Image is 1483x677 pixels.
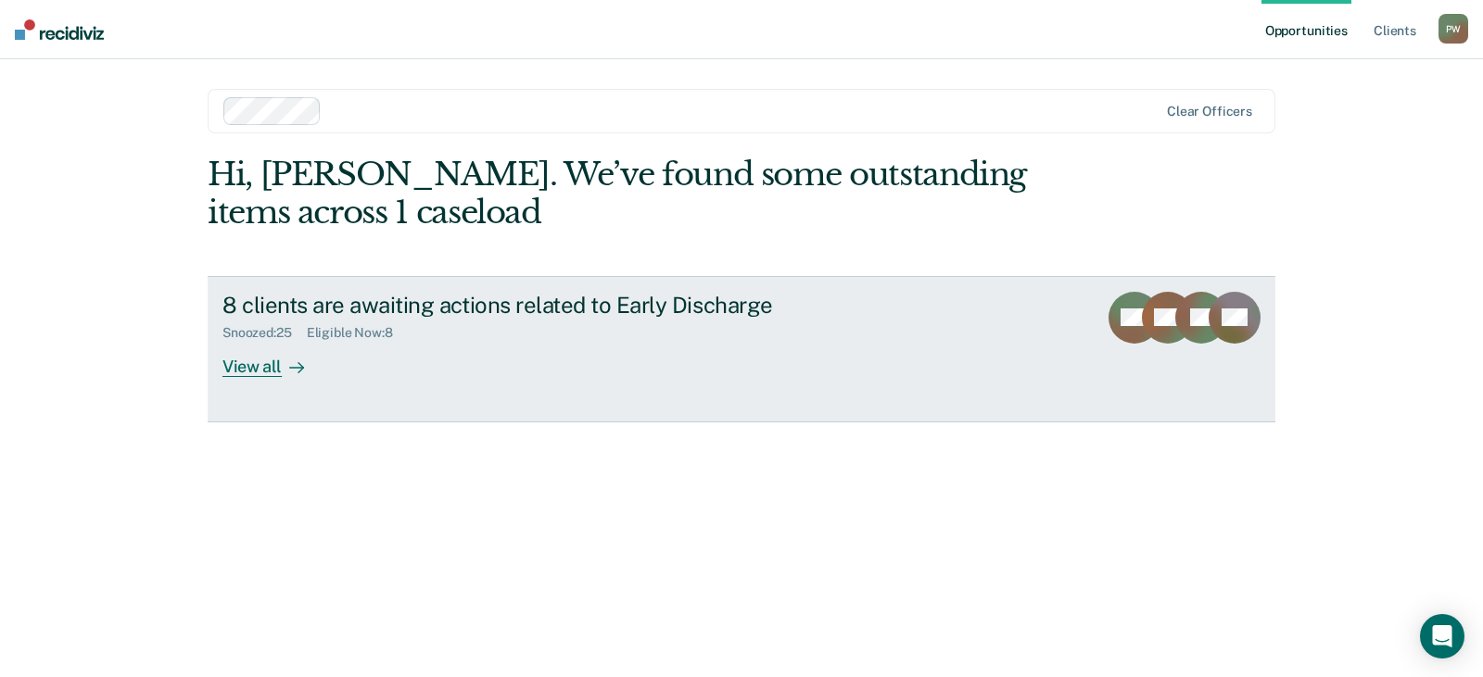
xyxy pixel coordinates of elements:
[222,341,326,377] div: View all
[222,292,873,319] div: 8 clients are awaiting actions related to Early Discharge
[1439,14,1468,44] div: P W
[307,325,408,341] div: Eligible Now : 8
[208,276,1275,422] a: 8 clients are awaiting actions related to Early DischargeSnoozed:25Eligible Now:8View all
[208,156,1062,232] div: Hi, [PERSON_NAME]. We’ve found some outstanding items across 1 caseload
[1420,614,1464,658] div: Open Intercom Messenger
[1439,14,1468,44] button: PW
[1167,104,1252,119] div: Clear officers
[222,325,307,341] div: Snoozed : 25
[15,19,104,40] img: Recidiviz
